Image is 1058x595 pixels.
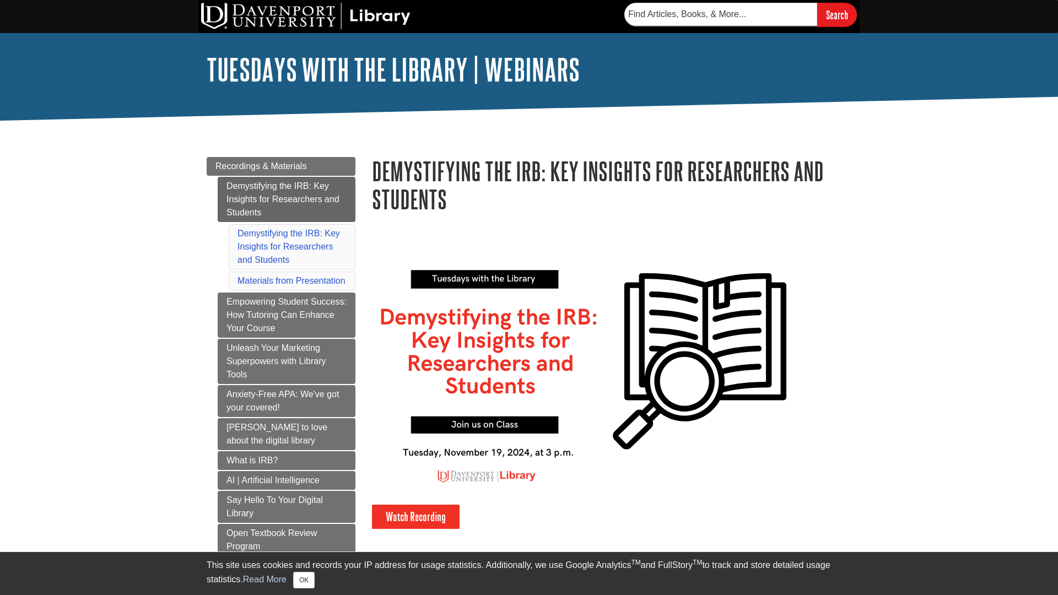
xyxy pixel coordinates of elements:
a: What is IRB? [218,451,355,470]
a: Open Textbook Review Program [218,524,355,556]
a: Demystifying the IRB: Key Insights for Researchers and Students [218,177,355,222]
a: Anxiety-Free APA: We've got your covered! [218,385,355,417]
div: This site uses cookies and records your IP address for usage statistics. Additionally, we use Goo... [207,559,851,588]
a: Unleash Your Marketing Superpowers with Library Tools [218,339,355,384]
a: Watch Recording [372,505,460,529]
a: Materials from Presentation [237,276,346,285]
a: Empowering Student Success: How Tutoring Can Enhance Your Course [218,293,355,338]
a: [PERSON_NAME] to love about the digital library [218,418,355,450]
a: Say Hello To Your Digital Library [218,491,355,523]
span: Recordings & Materials [215,161,306,171]
input: Find Articles, Books, & More... [624,3,817,26]
a: Demystifying the IRB: Key Insights for Researchers and Students [237,229,340,264]
a: Read More [243,575,287,584]
form: Searches DU Library's articles, books, and more [624,3,857,26]
button: Close [293,572,315,588]
a: Tuesdays with the Library | Webinars [207,52,580,86]
input: Search [817,3,857,26]
a: AI | Artificial Intelligence [218,471,355,490]
h1: Demystifying the IRB: Key Insights for Researchers and Students [372,157,851,213]
a: Recordings & Materials [207,157,355,176]
sup: TM [631,559,640,566]
img: DU Library [201,3,411,29]
sup: TM [693,559,702,566]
